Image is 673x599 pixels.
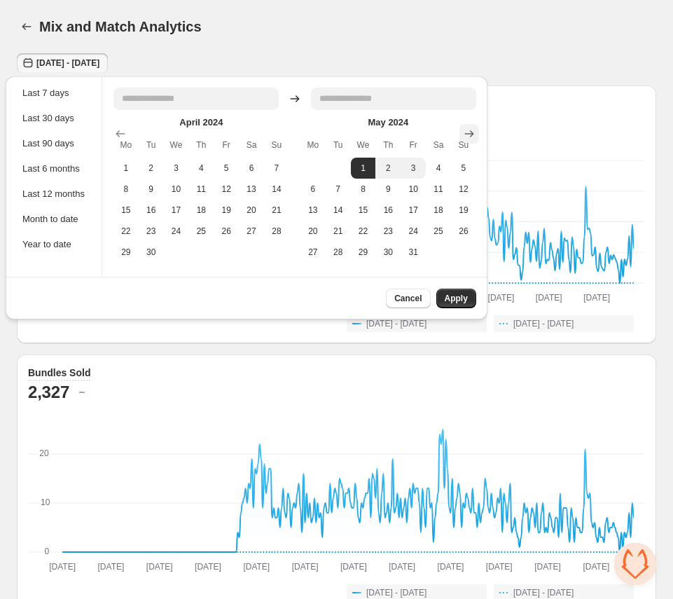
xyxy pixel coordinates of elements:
button: Tuesday April 3 2024 [164,158,189,179]
button: Tuesday April 17 2024 [164,200,189,221]
th: Friday [214,132,239,158]
button: Monday May 14 2024 [326,200,351,221]
button: Wednesday April 4 2024 [188,158,214,179]
button: Thursday April 26 2024 [214,221,239,242]
th: Wednesday [351,132,376,158]
th: Sunday [264,132,289,158]
button: Monday May 21 2024 [326,221,351,242]
button: Wednesday May 23 2024 [375,221,401,242]
button: [DATE] - [DATE] [17,53,108,73]
div: Last 6 months [22,162,85,176]
button: Sunday April 15 2024 [113,200,139,221]
button: Wednesday April 11 2024 [188,179,214,200]
button: Sunday April 8 2024 [113,179,139,200]
text: [DATE] [243,562,270,572]
button: Wednesday April 25 2024 [188,221,214,242]
button: Sunday May 20 2024 [300,221,326,242]
th: Monday [300,132,326,158]
button: Friday May 11 2024 [426,179,451,200]
button: Start of range Tuesday May 1 2024 [351,158,376,179]
button: Tuesday May 22 2024 [351,221,376,242]
th: Thursday [375,132,401,158]
button: Monday April 30 2024 [139,242,164,263]
text: 10 [41,497,50,507]
h2: 2,327 [28,381,69,404]
a: Open chat [614,543,656,585]
button: Wednesday May 30 2024 [375,242,401,263]
text: [DATE] [195,562,221,572]
button: Thursday May 3 2024 [401,158,426,179]
th: Wednesday [164,132,189,158]
button: Monday May 7 2024 [326,179,351,200]
button: Friday May 25 2024 [426,221,451,242]
button: Wednesday May 16 2024 [375,200,401,221]
button: Thursday April 12 2024 [214,179,239,200]
caption: April 2024 [113,116,289,132]
div: Year to date [22,237,85,252]
button: Sunday April 22 2024 [113,221,139,242]
button: Cancel [386,289,430,308]
button: Thursday May 24 2024 [401,221,426,242]
text: [DATE] [536,293,562,303]
button: Saturday May 5 2024 [451,158,476,179]
text: [DATE] [146,562,173,572]
button: Tuesday May 29 2024 [351,242,376,263]
button: Wednesday May 9 2024 [375,179,401,200]
button: Thursday May 17 2024 [401,200,426,221]
caption: May 2024 [300,116,476,132]
text: [DATE] [583,293,610,303]
span: Cancel [394,293,422,304]
button: Show previous month, March 2024 [111,124,130,144]
text: [DATE] [486,562,513,572]
button: Saturday April 28 2024 [264,221,289,242]
text: 0 [45,546,50,556]
th: Tuesday [326,132,351,158]
button: Friday April 6 2024 [239,158,264,179]
span: [DATE] - [DATE] [513,587,574,598]
div: Last 7 days [22,86,85,100]
text: [DATE] [389,562,415,572]
button: Saturday April 21 2024 [264,200,289,221]
button: Show next month, June 2024 [459,124,479,144]
th: Tuesday [139,132,164,158]
div: Last 12 months [22,187,85,201]
button: Wednesday May 2 2024 [375,158,401,179]
button: Sunday May 27 2024 [300,242,326,263]
th: Sunday [451,132,476,158]
button: Saturday April 7 2024 [264,158,289,179]
text: [DATE] [98,562,125,572]
h3: Bundles Sold [28,366,90,380]
th: Saturday [239,132,264,158]
button: Sunday April 1 2024 [113,158,139,179]
button: Thursday April 5 2024 [214,158,239,179]
text: [DATE] [438,562,464,572]
button: Saturday April 14 2024 [264,179,289,200]
button: Thursday May 31 2024 [401,242,426,263]
button: Saturday May 26 2024 [451,221,476,242]
text: [DATE] [583,562,609,572]
div: Month to date [22,212,85,226]
button: Wednesday April 18 2024 [188,200,214,221]
span: [DATE] - [DATE] [366,587,426,598]
button: Tuesday May 8 2024 [351,179,376,200]
button: Sunday April 29 2024 [113,242,139,263]
button: Tuesday April 24 2024 [164,221,189,242]
button: Friday May 18 2024 [426,200,451,221]
th: Thursday [188,132,214,158]
span: [DATE] - [DATE] [513,318,574,329]
button: Tuesday April 10 2024 [164,179,189,200]
span: Apply [445,293,468,304]
button: Monday April 9 2024 [139,179,164,200]
text: [DATE] [292,562,319,572]
th: Friday [401,132,426,158]
button: Sunday May 13 2024 [300,200,326,221]
button: Friday April 20 2024 [239,200,264,221]
text: [DATE] [49,562,76,572]
button: Saturday May 12 2024 [451,179,476,200]
text: [DATE] [340,562,367,572]
button: Saturday May 19 2024 [451,200,476,221]
button: Sunday May 6 2024 [300,179,326,200]
button: Friday April 27 2024 [239,221,264,242]
button: Apply [436,289,476,308]
div: Last 30 days [22,111,85,125]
